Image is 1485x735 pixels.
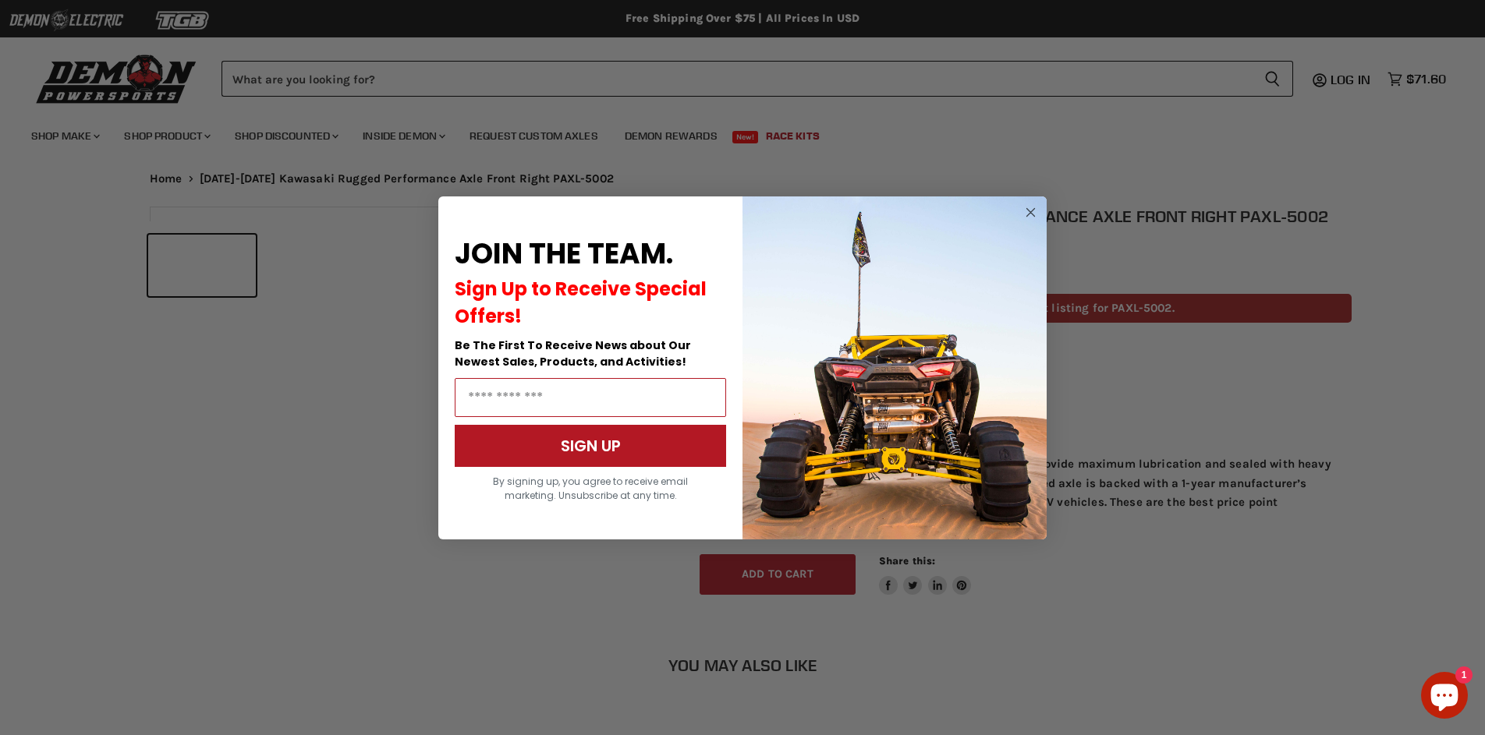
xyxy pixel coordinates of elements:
[742,196,1047,539] img: a9095488-b6e7-41ba-879d-588abfab540b.jpeg
[455,234,673,274] span: JOIN THE TEAM.
[455,425,726,467] button: SIGN UP
[455,276,707,329] span: Sign Up to Receive Special Offers!
[1416,672,1473,723] inbox-online-store-chat: Shopify online store chat
[1021,203,1040,222] button: Close dialog
[455,337,691,369] span: Be The First To Receive News about Our Newest Sales, Products, and Activities!
[455,378,726,417] input: Email Address
[493,475,688,502] span: By signing up, you agree to receive email marketing. Unsubscribe at any time.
